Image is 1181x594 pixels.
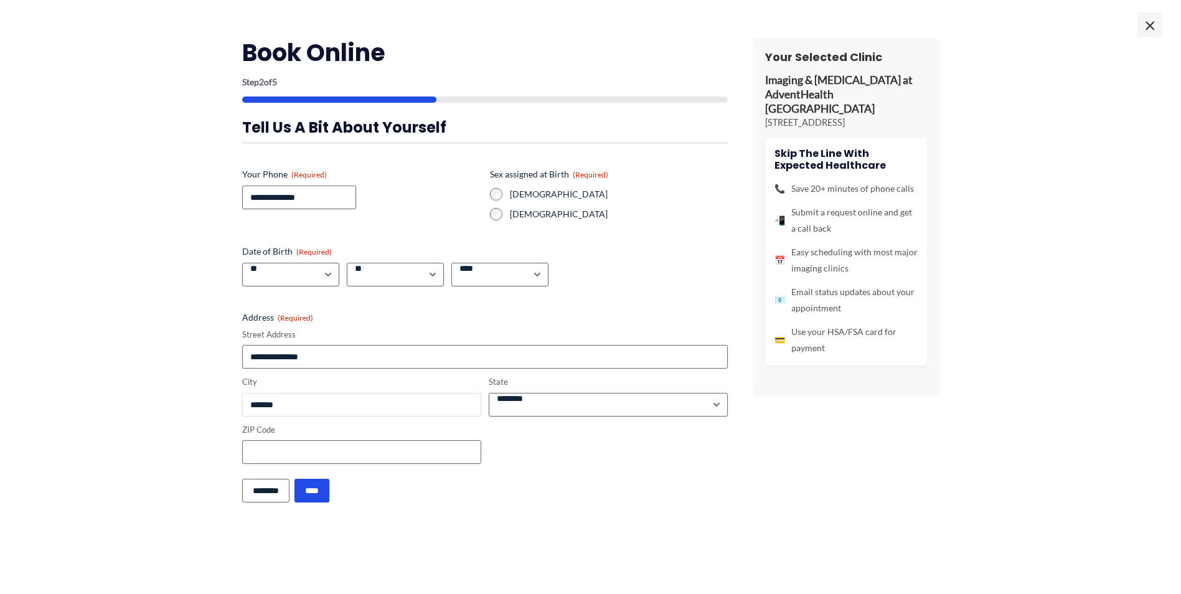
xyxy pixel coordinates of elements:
[774,252,785,268] span: 📅
[242,168,480,181] label: Your Phone
[765,50,927,64] h3: Your Selected Clinic
[510,188,728,200] label: [DEMOGRAPHIC_DATA]
[1137,12,1162,37] span: ×
[774,181,785,197] span: 📞
[774,181,918,197] li: Save 20+ minutes of phone calls
[510,208,728,220] label: [DEMOGRAPHIC_DATA]
[774,324,918,356] li: Use your HSA/FSA card for payment
[259,77,264,87] span: 2
[272,77,277,87] span: 5
[242,311,313,324] legend: Address
[774,284,918,316] li: Email status updates about your appointment
[573,170,608,179] span: (Required)
[489,376,728,388] label: State
[765,116,927,129] p: [STREET_ADDRESS]
[296,247,332,257] span: (Required)
[774,332,785,348] span: 💳
[242,329,728,341] label: Street Address
[242,78,728,87] p: Step of
[490,168,608,181] legend: Sex assigned at Birth
[242,376,481,388] label: City
[765,73,927,116] p: Imaging & [MEDICAL_DATA] at AdventHealth [GEOGRAPHIC_DATA]
[242,37,728,68] h2: Book Online
[774,148,918,171] h4: Skip the line with Expected Healthcare
[774,204,918,237] li: Submit a request online and get a call back
[291,170,327,179] span: (Required)
[774,212,785,229] span: 📲
[242,424,481,436] label: ZIP Code
[278,313,313,323] span: (Required)
[774,244,918,276] li: Easy scheduling with most major imaging clinics
[242,118,728,137] h3: Tell us a bit about yourself
[242,245,332,258] legend: Date of Birth
[774,292,785,308] span: 📧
